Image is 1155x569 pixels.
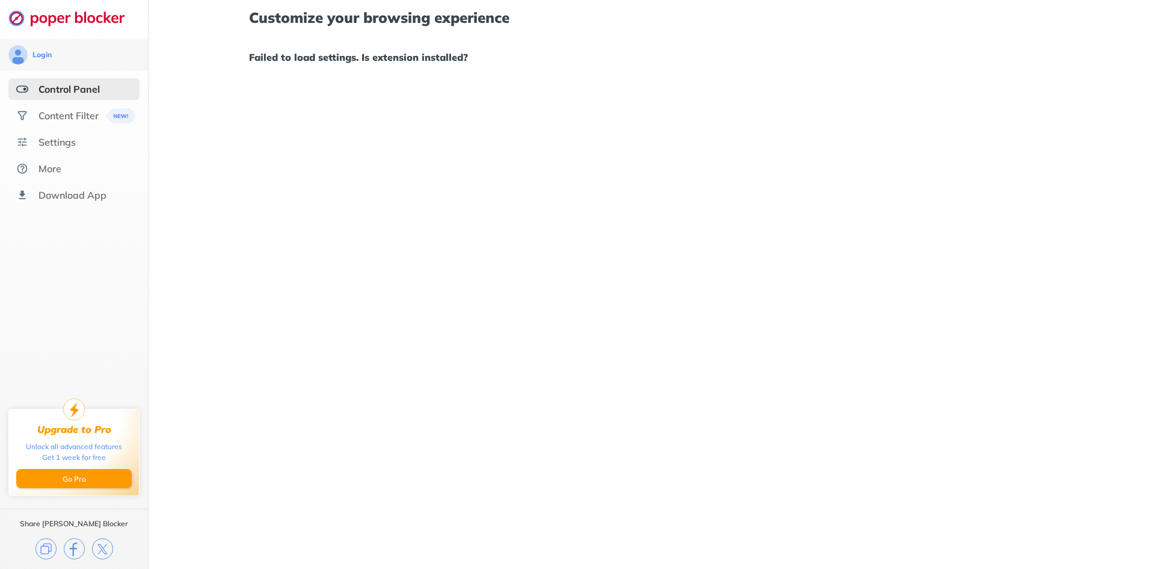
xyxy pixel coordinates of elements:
[32,50,52,60] div: Login
[35,538,57,559] img: copy.svg
[26,441,122,452] div: Unlock all advanced features
[63,399,85,420] img: upgrade-to-pro.svg
[16,163,28,175] img: about.svg
[16,136,28,148] img: settings.svg
[38,83,100,95] div: Control Panel
[16,189,28,201] img: download-app.svg
[38,163,61,175] div: More
[37,424,111,435] div: Upgrade to Pro
[16,83,28,95] img: features-selected.svg
[106,108,135,123] img: menuBanner.svg
[42,452,106,463] div: Get 1 week for free
[64,538,85,559] img: facebook.svg
[16,110,28,122] img: social.svg
[92,538,113,559] img: x.svg
[8,45,28,64] img: avatar.svg
[38,136,76,148] div: Settings
[38,110,99,122] div: Content Filter
[249,10,1054,25] h1: Customize your browsing experience
[8,10,138,26] img: logo-webpage.svg
[16,469,132,488] button: Go Pro
[38,189,106,201] div: Download App
[249,49,1054,65] h1: Failed to load settings. Is extension installed?
[20,519,128,529] div: Share [PERSON_NAME] Blocker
